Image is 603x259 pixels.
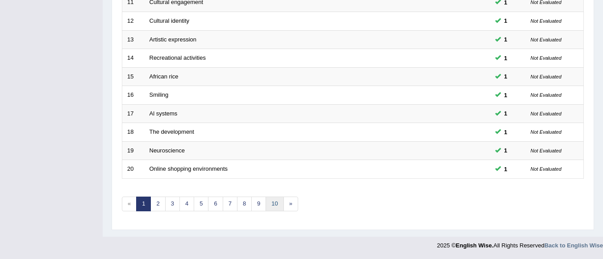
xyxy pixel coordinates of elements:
a: 3 [165,197,180,211]
span: You can still take this question [501,146,511,155]
td: 18 [122,123,145,142]
span: You can still take this question [501,90,511,100]
a: 8 [237,197,252,211]
a: 5 [194,197,208,211]
a: Al systems [150,110,178,117]
td: 16 [122,86,145,105]
small: Not Evaluated [531,18,561,24]
span: You can still take this question [501,16,511,25]
a: 6 [208,197,223,211]
small: Not Evaluated [531,37,561,42]
td: 17 [122,104,145,123]
a: Neuroscience [150,147,185,154]
td: 12 [122,12,145,30]
small: Not Evaluated [531,74,561,79]
small: Not Evaluated [531,129,561,135]
a: 1 [136,197,151,211]
strong: English Wise. [456,242,493,249]
a: The development [150,128,194,135]
span: You can still take this question [501,127,511,137]
a: 2 [150,197,165,211]
span: You can still take this question [501,53,511,63]
a: African rice [150,73,179,80]
div: 2025 © All Rights Reserved [437,237,603,250]
small: Not Evaluated [531,166,561,172]
a: » [283,197,298,211]
a: 10 [266,197,283,211]
small: Not Evaluated [531,92,561,98]
a: Cultural identity [150,17,190,24]
a: Back to English Wise [545,242,603,249]
span: « [122,197,137,211]
small: Not Evaluated [531,148,561,153]
span: You can still take this question [501,72,511,81]
span: You can still take this question [501,109,511,118]
td: 19 [122,141,145,160]
span: You can still take this question [501,164,511,174]
a: 4 [179,197,194,211]
td: 20 [122,160,145,179]
small: Not Evaluated [531,55,561,61]
td: 13 [122,30,145,49]
a: Recreational activities [150,54,206,61]
small: Not Evaluated [531,111,561,116]
a: Artistic expression [150,36,196,43]
a: Smiling [150,91,169,98]
a: Online shopping environments [150,165,228,172]
td: 15 [122,67,145,86]
a: 7 [223,197,237,211]
span: You can still take this question [501,35,511,44]
a: 9 [251,197,266,211]
td: 14 [122,49,145,68]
